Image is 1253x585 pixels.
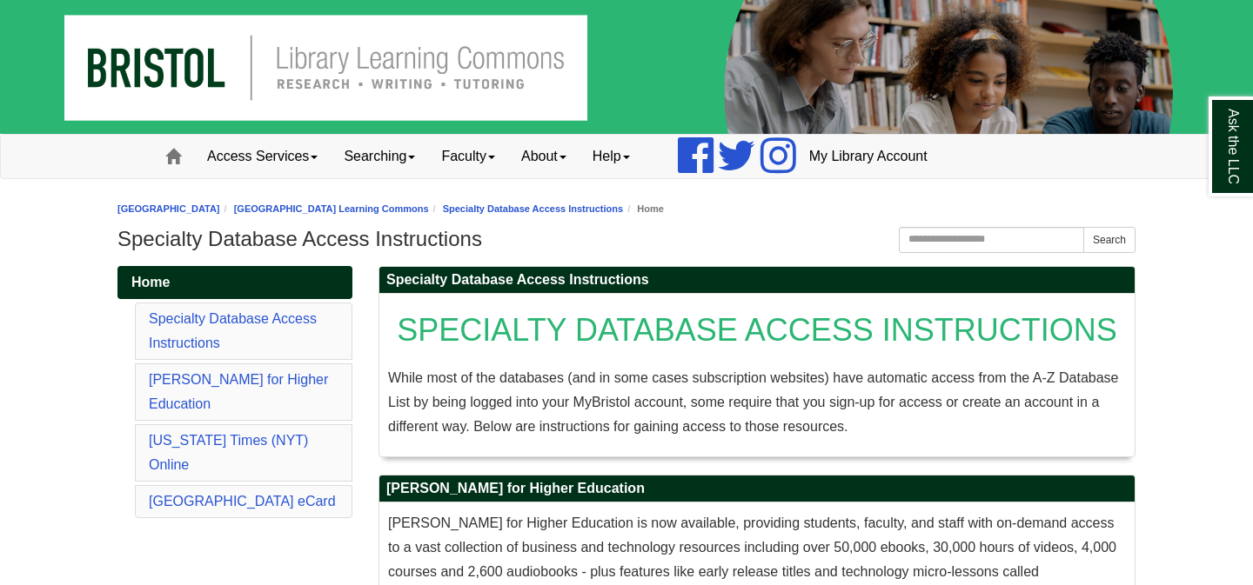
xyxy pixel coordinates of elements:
span: Home [131,275,170,289]
a: Faculty [428,135,508,178]
a: Specialty Database Access Instructions [443,203,623,214]
h2: [PERSON_NAME] for Higher Education [379,475,1135,502]
a: [GEOGRAPHIC_DATA] [117,203,220,214]
a: My Library Account [796,135,941,178]
span: SPECIALTY DATABASE ACCESS INSTRUCTIONS [397,312,1117,348]
a: Searching [331,135,428,178]
h1: Specialty Database Access Instructions [117,227,1136,251]
a: [GEOGRAPHIC_DATA] eCard [149,494,336,509]
div: Guide Pages [117,266,352,522]
a: [PERSON_NAME] for Higher Education [149,372,328,411]
a: [US_STATE] Times (NYT) Online [149,433,308,472]
li: Home [623,201,664,217]
a: [GEOGRAPHIC_DATA] Learning Commons [234,203,429,214]
a: Help [580,135,643,178]
p: While most of the databases (and in some cases subscription websites) have automatic access from ... [388,366,1126,439]
a: Home [117,266,352,299]
a: Specialty Database Access Instructions [149,311,317,350]
a: Access Services [194,135,331,178]
a: About [508,135,580,178]
button: Search [1083,227,1136,253]
h2: Specialty Database Access Instructions [379,267,1135,294]
nav: breadcrumb [117,201,1136,217]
